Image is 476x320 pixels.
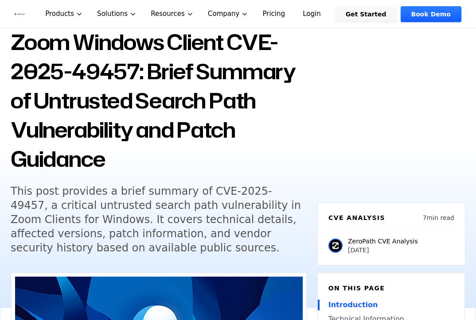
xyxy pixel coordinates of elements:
a: Introduction [328,300,454,310]
a: Login [292,6,332,22]
p: [DATE] [348,246,418,254]
h1: Zoom Windows Client CVE-2025-49457: Brief Summary of Untrusted Search Path Vulnerability and Patc... [11,27,307,173]
img: ZeroPath CVE Analysis [328,239,343,253]
p: 7 min read [423,213,454,222]
h6: On this page [328,284,454,293]
a: Get Started [335,6,397,22]
h5: This post provides a brief summary of CVE-2025-49457, a critical untrusted search path vulnerabil... [11,184,307,255]
p: ZeroPath CVE Analysis [348,237,418,246]
a: Book Demo [401,6,461,22]
h6: CVE Analysis [328,213,385,222]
